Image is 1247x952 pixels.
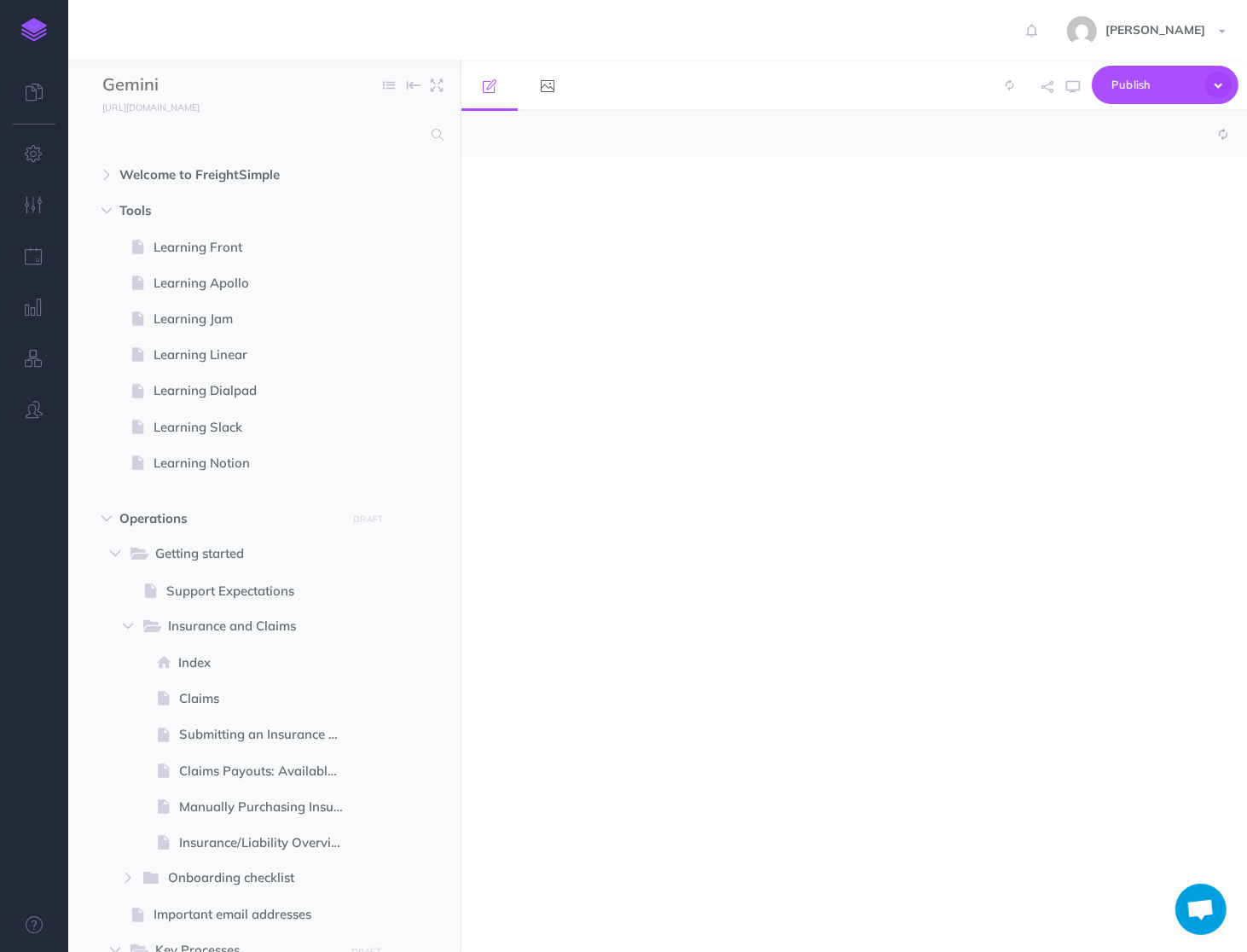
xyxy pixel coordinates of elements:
input: Search [102,119,421,150]
img: b1b60b1f09e01447de828c9d38f33e49.jpg [1067,16,1097,46]
span: Tools [119,200,337,221]
span: Learning Slack [154,417,358,438]
small: [URL][DOMAIN_NAME] [102,102,200,113]
a: [URL][DOMAIN_NAME] [68,98,217,115]
span: Submitting an Insurance Claim [179,724,358,745]
span: Operations [119,508,337,529]
span: Index [178,653,358,673]
span: [PERSON_NAME] [1097,22,1214,38]
span: Publish [1111,72,1197,98]
span: Onboarding checklist [168,868,333,890]
div: Open chat [1175,884,1227,935]
span: Learning Apollo [154,273,358,293]
button: Publish [1092,66,1238,104]
span: Learning Jam [154,309,358,329]
input: Documentation Name [102,73,303,98]
span: Support Expectations [166,581,358,601]
span: Manually Purchasing Insurance [179,797,358,817]
img: logo-mark.svg [21,18,47,42]
span: Learning Dialpad [154,380,358,401]
span: Learning Front [154,237,358,258]
button: DRAFT [347,509,390,529]
span: Insurance/Liability Overview [179,833,358,853]
span: Getting started [155,543,333,566]
span: Important email addresses [154,904,358,925]
span: Welcome to FreightSimple [119,165,337,185]
span: Learning Linear [154,345,358,365]
span: Learning Notion [154,453,358,473]
span: Insurance and Claims [168,616,333,638]
span: Claims Payouts: Available Payment Methods [179,761,358,781]
small: DRAFT [353,514,383,525]
span: Claims [179,688,358,709]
